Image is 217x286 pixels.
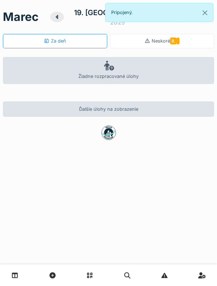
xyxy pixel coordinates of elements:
font: 8. [172,38,175,44]
font: 2025 [110,19,125,26]
button: Zatvoriť [197,3,213,22]
font: Neskoré [152,38,170,44]
font: marec [3,10,39,24]
img: badge-BVDL4wpA.svg [101,126,116,140]
font: Ďalšie úlohy na zobrazenie [79,106,138,112]
font: 19. [GEOGRAPHIC_DATA] [74,8,161,17]
font: Pripojený. [111,10,133,15]
font: Žiadne rozpracované úlohy [78,74,139,79]
font: Za deň [51,38,66,44]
